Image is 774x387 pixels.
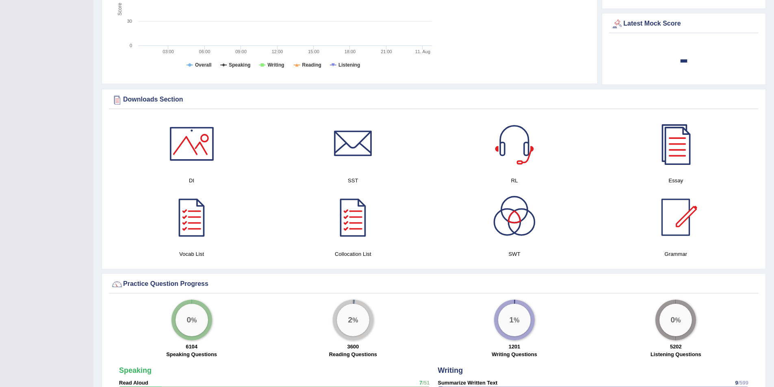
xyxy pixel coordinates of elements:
[115,250,268,258] h4: Vocab List
[438,176,591,185] h4: RL
[199,49,210,54] text: 06:00
[670,344,682,350] strong: 5202
[127,19,132,24] text: 30
[276,250,429,258] h4: Collocation List
[195,62,212,68] tspan: Overall
[111,94,757,106] div: Downloads Section
[659,304,692,336] div: %
[276,176,429,185] h4: SST
[119,380,148,386] strong: Read Aloud
[115,176,268,185] h4: DI
[119,366,152,374] strong: Speaking
[498,304,531,336] div: %
[166,350,217,358] label: Speaking Questions
[337,304,369,336] div: %
[438,250,591,258] h4: SWT
[272,49,283,54] text: 12:00
[308,49,319,54] text: 15:00
[735,380,738,386] span: 9
[302,62,321,68] tspan: Reading
[415,49,430,54] tspan: 11. Aug
[130,43,132,48] text: 0
[381,49,392,54] text: 21:00
[345,49,356,54] text: 18:00
[186,344,197,350] strong: 6104
[229,62,250,68] tspan: Speaking
[738,380,748,386] span: /599
[599,176,752,185] h4: Essay
[419,380,422,386] span: 7
[338,62,360,68] tspan: Listening
[267,62,284,68] tspan: Writing
[492,350,537,358] label: Writing Questions
[348,316,352,324] big: 2
[111,278,757,290] div: Practice Question Progress
[163,49,174,54] text: 03:00
[347,344,359,350] strong: 3600
[329,350,377,358] label: Reading Questions
[599,250,752,258] h4: Grammar
[679,44,688,74] b: -
[611,18,757,30] div: Latest Mock Score
[509,316,514,324] big: 1
[438,366,463,374] strong: Writing
[235,49,247,54] text: 09:00
[176,304,208,336] div: %
[671,316,675,324] big: 0
[438,380,498,386] strong: Summarize Written Text
[650,350,701,358] label: Listening Questions
[509,344,520,350] strong: 1201
[422,380,429,386] span: /51
[117,3,123,16] tspan: Score
[186,316,191,324] big: 0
